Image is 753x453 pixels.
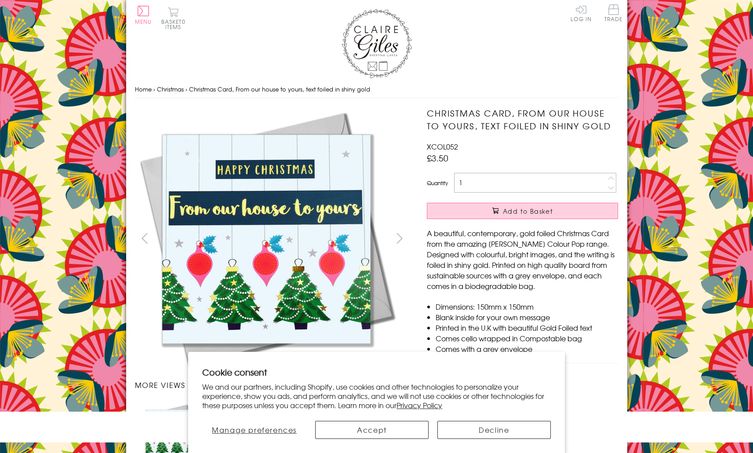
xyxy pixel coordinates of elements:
[437,421,551,439] button: Decline
[212,424,297,435] span: Manage preferences
[315,421,429,439] button: Accept
[186,85,187,93] span: ›
[427,228,618,291] p: A beautiful, contemporary, gold foiled Christmas Card from the amazing [PERSON_NAME] Colour Pop r...
[202,366,551,378] h2: Cookie consent
[571,4,592,22] a: Log In
[165,18,186,31] span: 0 items
[397,400,442,410] a: Privacy Policy
[189,85,370,93] span: Christmas Card, From our house to yours, text foiled in shiny gold
[202,421,306,439] button: Manage preferences
[202,382,551,409] p: We and our partners, including Shopify, use cookies and other technologies to personalize your ex...
[436,322,618,333] li: Printed in the U.K with beautiful Gold Foiled text
[436,312,618,322] li: Blank inside for your own message
[436,343,618,354] li: Comes with a grey envelope
[604,4,623,23] a: Trade
[342,9,412,78] img: Claire Giles Greetings Cards
[153,85,155,93] span: ›
[157,85,184,93] a: Christmas
[436,333,618,343] li: Comes cello wrapped in Compostable bag
[135,107,398,371] img: Christmas Card, From our house to yours, text foiled in shiny gold
[135,18,152,26] span: Menu
[135,380,410,390] h3: More views
[389,228,409,248] button: next
[135,6,152,24] button: Menu
[604,4,623,22] span: Trade
[427,203,618,219] button: Add to Basket
[135,85,152,93] a: Home
[436,301,618,312] li: Dimensions: 150mm x 150mm
[427,179,448,187] label: Quantity
[427,107,618,132] h1: Christmas Card, From our house to yours, text foiled in shiny gold
[161,7,186,29] button: Basket0 items
[409,107,673,371] img: Christmas Card, From our house to yours, text foiled in shiny gold
[135,228,155,248] button: prev
[427,152,448,164] span: £3.50
[503,207,553,216] span: Add to Basket
[135,80,618,99] nav: breadcrumbs
[427,141,458,152] span: XCOL052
